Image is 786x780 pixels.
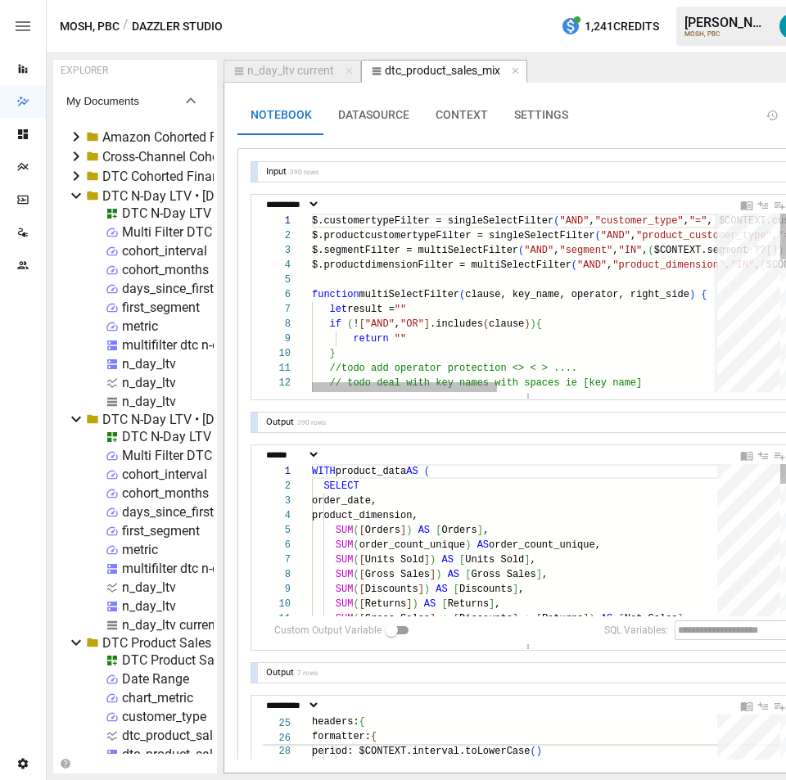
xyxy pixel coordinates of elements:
[454,613,459,624] span: [
[102,129,355,145] div: Amazon Cohorted Financials • [DATE] 03:44
[261,479,291,494] div: 2
[122,690,193,706] div: chart_metric
[619,613,625,624] span: [
[757,196,770,212] div: Insert Cell Above
[618,245,642,256] span: "IN"
[122,394,176,409] div: n_day_ltv
[524,613,530,624] span: +
[323,480,359,492] span: SELECT
[571,259,577,271] span: (
[312,510,418,521] span: product_dimension,
[261,302,291,317] div: 7
[436,525,441,536] span: [
[261,582,291,597] div: 9
[501,96,581,135] button: SETTINGS
[290,168,318,176] div: 390 rows
[513,584,518,595] span: ]
[122,485,209,501] div: cohort_months
[701,289,707,300] span: {
[353,613,359,624] span: (
[122,429,211,444] div: DTC N-Day LTV
[261,390,291,405] div: 13
[336,539,354,551] span: SUM
[330,348,336,359] span: }
[400,525,406,536] span: ]
[297,418,326,426] div: 390 rows
[773,196,786,212] div: Insert Cell Below
[465,554,524,566] span: Units Sold
[365,584,418,595] span: Discounts
[595,230,601,241] span: (
[441,554,453,566] span: AS
[261,744,291,759] div: 28
[418,584,424,595] span: ]
[465,289,689,300] span: clause, key_name, operator, right_side
[489,539,601,551] span: order_count_unique,
[122,709,206,724] div: customer_type
[424,584,430,595] span: )
[684,215,689,227] span: ,
[436,584,447,595] span: AS
[122,356,176,372] div: n_day_ltv
[122,671,189,687] div: Date Range
[359,584,365,595] span: [
[385,64,500,79] div: dtc_product_sales_mix
[56,758,74,769] button: Collapse Folders
[536,569,542,580] span: ]
[654,245,766,256] span: $CONTEXT.segment ??
[261,716,291,731] span: 25
[312,230,595,241] span: $.productcustomertypeFilter = singleSelectFilter
[353,539,359,551] span: (
[122,281,273,296] div: days_since_first_purchase
[483,525,489,536] span: ,
[689,215,707,227] span: "="
[330,318,341,330] span: if
[424,318,430,330] span: ]
[261,376,291,390] div: 12
[459,613,513,624] span: Discounts
[400,318,424,330] span: "OR"
[636,230,772,241] span: "product_customer_type"
[585,16,659,37] span: 1,241 Credits
[740,196,753,212] div: Documentation
[524,554,530,566] span: ]
[312,731,371,742] span: formatter:
[261,287,291,302] div: 6
[559,215,589,227] span: "AND"
[740,697,753,713] div: Documentation
[122,617,219,633] div: n_day_ltv current
[684,15,770,30] div: [PERSON_NAME]
[353,333,388,345] span: return
[465,569,471,580] span: [
[122,224,212,240] div: Multi Filter DTC
[554,11,666,42] button: 1,241Credits
[361,60,527,83] button: dtc_product_sales_mix
[336,613,354,624] span: SUM
[60,16,120,37] button: MOSH, PBC
[489,318,524,330] span: clause
[465,539,471,551] span: )
[648,245,654,256] span: (
[513,613,518,624] span: ]
[430,318,483,330] span: .includes
[757,697,770,713] div: Insert Cell Above
[261,273,291,287] div: 5
[424,554,430,566] span: ]
[524,245,553,256] span: "AND"
[261,508,291,523] div: 4
[530,554,535,566] span: ,
[365,318,395,330] span: "AND"
[330,363,577,374] span: //todo add operator protection <> < > ....
[353,569,359,580] span: (
[312,495,377,507] span: order_date,
[589,613,595,624] span: )
[122,375,176,390] div: n_day_ltv
[495,598,500,610] span: ,
[261,597,291,611] div: 10
[430,569,436,580] span: ]
[642,245,648,256] span: ,
[577,259,607,271] span: "AND"
[395,318,400,330] span: ,
[483,318,489,330] span: (
[583,613,589,624] span: ]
